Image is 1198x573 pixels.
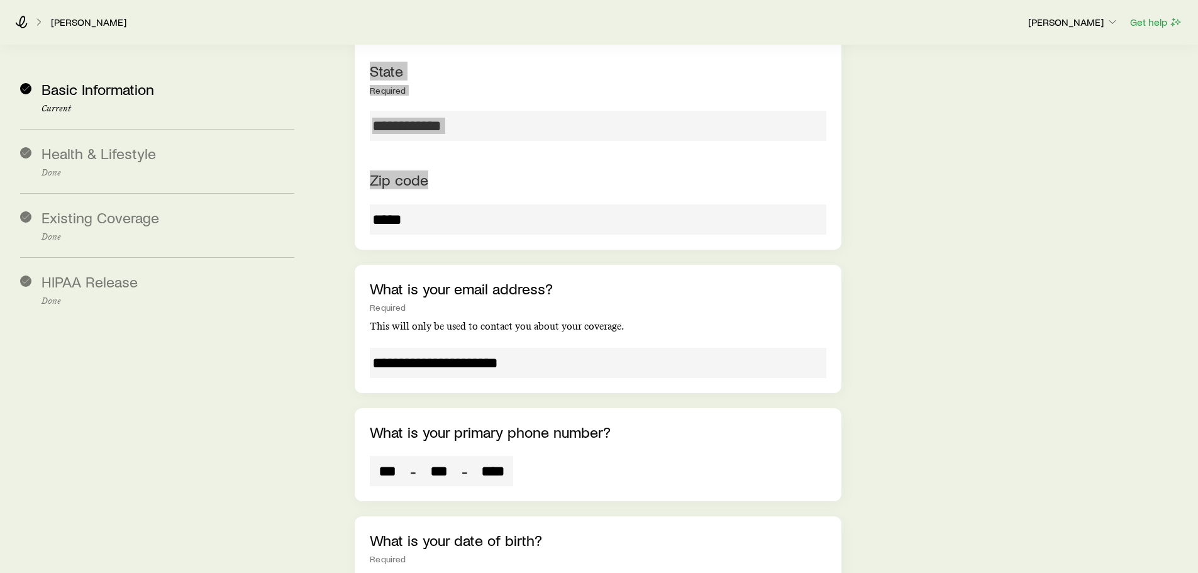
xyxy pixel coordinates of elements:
span: HIPAA Release [42,272,138,291]
p: Current [42,104,294,114]
div: Required [370,554,826,564]
p: [PERSON_NAME] [1028,16,1119,28]
div: Required [370,86,826,96]
span: Basic Information [42,80,154,98]
button: Get help [1129,15,1183,30]
span: Existing Coverage [42,208,159,226]
span: - [410,462,416,480]
p: What is your date of birth? [370,531,826,549]
p: Done [42,232,294,242]
p: This will only be used to contact you about your coverage. [370,320,826,333]
a: [PERSON_NAME] [50,16,127,28]
p: Done [42,296,294,306]
span: - [462,462,468,480]
p: What is your primary phone number? [370,423,826,441]
label: State [370,62,403,80]
div: Required [370,303,826,313]
button: [PERSON_NAME] [1028,15,1119,30]
label: Zip code [370,170,428,189]
p: Done [42,168,294,178]
p: What is your email address? [370,280,826,298]
span: Health & Lifestyle [42,144,156,162]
